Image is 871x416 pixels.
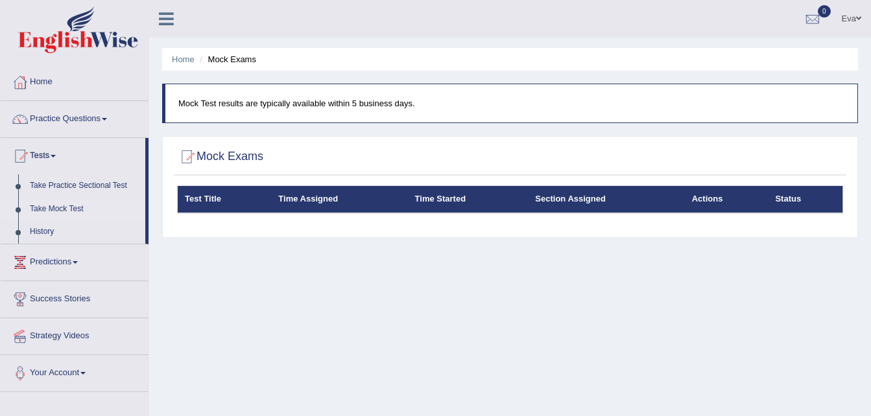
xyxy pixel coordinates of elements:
th: Time Assigned [271,186,407,213]
th: Actions [685,186,769,213]
span: 0 [818,5,831,17]
a: Take Practice Sectional Test [24,174,145,198]
th: Status [768,186,842,213]
li: Mock Exams [197,53,256,65]
h2: Mock Exams [177,147,263,167]
th: Test Title [178,186,272,213]
a: Practice Questions [1,101,149,133]
a: Your Account [1,355,149,387]
a: Predictions [1,244,149,277]
a: Take Mock Test [24,198,145,221]
a: Success Stories [1,281,149,314]
p: Mock Test results are typically available within 5 business days. [178,97,844,110]
a: Tests [1,138,145,170]
th: Section Assigned [528,186,684,213]
a: Home [172,54,195,64]
th: Time Started [408,186,529,213]
a: History [24,220,145,244]
a: Home [1,64,149,97]
a: Strategy Videos [1,318,149,351]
